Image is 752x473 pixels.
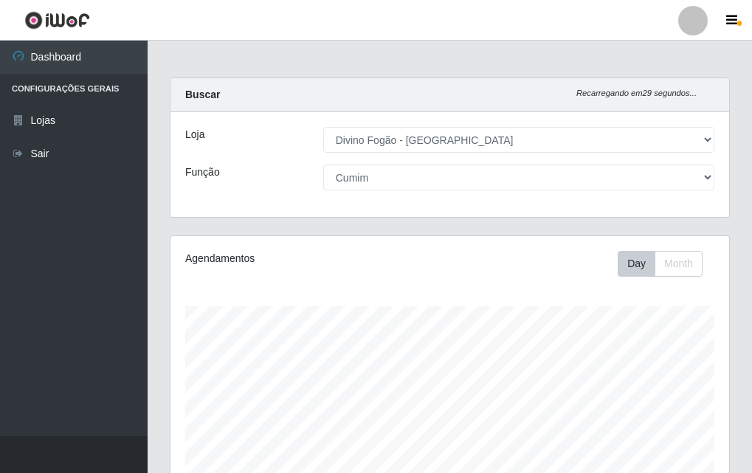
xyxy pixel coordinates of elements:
button: Month [655,251,703,277]
div: Agendamentos [185,251,393,266]
img: CoreUI Logo [24,11,90,30]
button: Day [618,251,655,277]
div: Toolbar with button groups [618,251,714,277]
i: Recarregando em 29 segundos... [576,89,697,97]
div: First group [618,251,703,277]
label: Função [185,165,220,180]
label: Loja [185,127,204,142]
strong: Buscar [185,89,220,100]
